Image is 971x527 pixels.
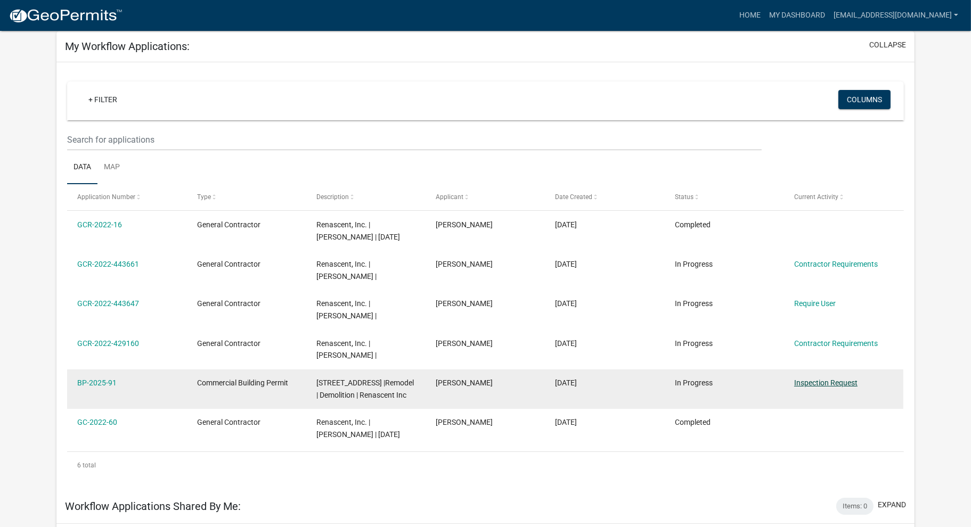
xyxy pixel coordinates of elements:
[765,5,829,26] a: My Dashboard
[77,378,117,387] a: BP-2025-91
[316,418,400,439] span: Renascent, Inc. | Linda Campbell | 07/01/2025
[794,299,836,308] a: Require User
[794,260,878,268] a: Contractor Requirements
[878,499,906,510] button: expand
[555,418,577,426] span: 05/05/2025
[80,90,126,109] a: + Filter
[197,193,211,201] span: Type
[784,184,903,210] datatable-header-cell: Current Activity
[545,184,664,210] datatable-header-cell: Date Created
[436,193,463,201] span: Applicant
[197,220,260,229] span: General Contractor
[869,39,906,51] button: collapse
[67,129,762,151] input: Search for applications
[436,418,493,426] span: Linda Campbell
[675,418,711,426] span: Completed
[197,299,260,308] span: General Contractor
[67,184,186,210] datatable-header-cell: Application Number
[316,299,377,320] span: Renascent, Inc. | Linda Campbell |
[675,260,713,268] span: In Progress
[197,378,288,387] span: Commercial Building Permit
[186,184,306,210] datatable-header-cell: Type
[197,339,260,348] span: General Contractor
[197,418,260,426] span: General Contractor
[555,220,577,229] span: 07/01/2025
[316,260,377,281] span: Renascent, Inc. | Linda Campbell |
[675,220,711,229] span: Completed
[675,193,693,201] span: Status
[665,184,784,210] datatable-header-cell: Status
[675,378,713,387] span: In Progress
[675,339,713,348] span: In Progress
[555,299,577,308] span: 07/01/2025
[77,220,122,229] a: GCR-2022-16
[436,260,493,268] span: Linda Campbell
[316,378,414,399] span: 603 MARKET STREET |Remodel | Demolition | Renascent Inc
[77,260,139,268] a: GCR-2022-443661
[555,339,577,348] span: 06/02/2025
[197,260,260,268] span: General Contractor
[555,260,577,268] span: 07/01/2025
[829,5,962,26] a: [EMAIL_ADDRESS][DOMAIN_NAME]
[316,339,377,360] span: Renascent, Inc. | Linda Campbell |
[436,299,493,308] span: Linda Campbell
[555,193,592,201] span: Date Created
[436,378,493,387] span: Linda Campbell
[316,193,349,201] span: Description
[77,418,117,426] a: GC-2022-60
[555,378,577,387] span: 05/06/2025
[77,339,139,348] a: GCR-2022-429160
[67,452,904,479] div: 6 total
[316,220,400,241] span: Renascent, Inc. | Linda Campbell | 07/01/2026
[426,184,545,210] datatable-header-cell: Applicant
[675,299,713,308] span: In Progress
[56,62,915,489] div: collapse
[77,193,135,201] span: Application Number
[836,498,874,515] div: Items: 0
[65,40,190,53] h5: My Workflow Applications:
[794,193,838,201] span: Current Activity
[838,90,891,109] button: Columns
[65,500,241,513] h5: Workflow Applications Shared By Me:
[67,151,97,185] a: Data
[436,220,493,229] span: Linda Campbell
[794,378,858,387] a: Inspection Request
[735,5,765,26] a: Home
[77,299,139,308] a: GCR-2022-443647
[306,184,426,210] datatable-header-cell: Description
[97,151,126,185] a: Map
[794,339,878,348] a: Contractor Requirements
[436,339,493,348] span: Linda Campbell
